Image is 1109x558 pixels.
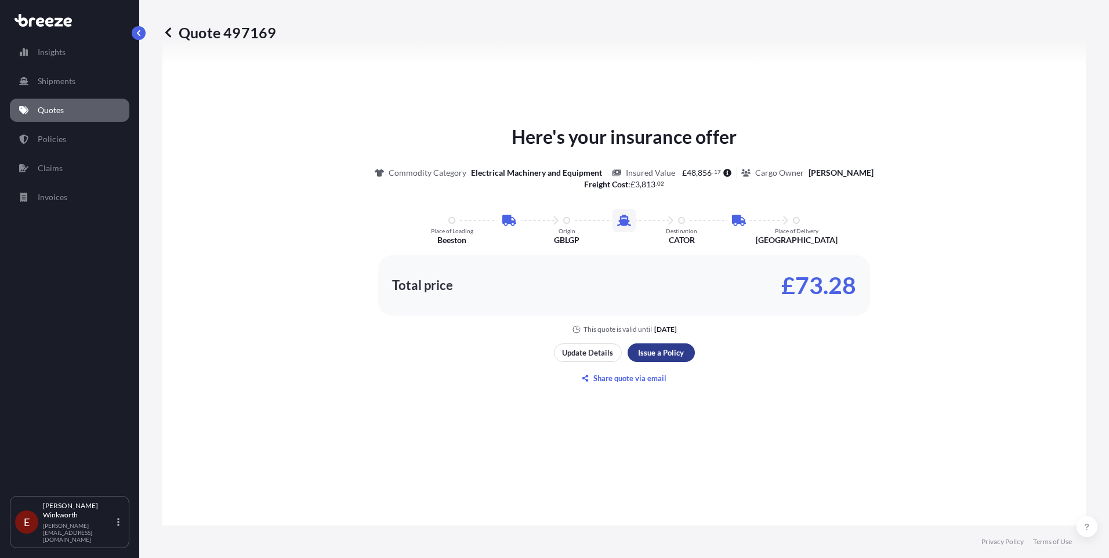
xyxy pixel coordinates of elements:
[642,180,655,189] span: 813
[1033,537,1072,546] a: Terms of Use
[38,46,66,58] p: Insights
[584,325,652,334] p: This quote is valid until
[696,169,698,177] span: ,
[666,227,697,234] p: Destination
[392,280,453,291] p: Total price
[24,516,30,528] span: E
[654,325,677,334] p: [DATE]
[162,23,276,42] p: Quote 497169
[698,169,712,177] span: 856
[756,234,838,246] p: [GEOGRAPHIC_DATA]
[10,70,129,93] a: Shipments
[554,369,695,387] button: Share quote via email
[687,169,696,177] span: 48
[38,191,67,203] p: Invoices
[755,167,804,179] p: Cargo Owner
[669,234,695,246] p: CATOR
[657,182,664,186] span: 02
[512,123,737,151] p: Here's your insurance offer
[38,162,63,174] p: Claims
[626,167,675,179] p: Insured Value
[628,343,695,362] button: Issue a Policy
[38,133,66,145] p: Policies
[656,182,657,186] span: .
[38,75,75,87] p: Shipments
[775,227,818,234] p: Place of Delivery
[10,186,129,209] a: Invoices
[431,227,473,234] p: Place of Loading
[554,343,622,362] button: Update Details
[635,180,640,189] span: 3
[593,372,666,384] p: Share quote via email
[471,167,602,179] p: Electrical Machinery and Equipment
[559,227,575,234] p: Origin
[10,41,129,64] a: Insights
[714,170,721,174] span: 17
[981,537,1024,546] a: Privacy Policy
[10,99,129,122] a: Quotes
[10,128,129,151] a: Policies
[389,167,466,179] p: Commodity Category
[43,522,115,543] p: [PERSON_NAME][EMAIL_ADDRESS][DOMAIN_NAME]
[640,180,642,189] span: ,
[584,179,628,189] b: Freight Cost
[562,347,613,358] p: Update Details
[10,157,129,180] a: Claims
[638,347,684,358] p: Issue a Policy
[584,179,665,190] p: :
[554,234,579,246] p: GBLGP
[437,234,466,246] p: Beeston
[781,276,856,295] p: £73.28
[809,167,874,179] p: [PERSON_NAME]
[712,170,713,174] span: .
[630,180,635,189] span: £
[682,169,687,177] span: £
[38,104,64,116] p: Quotes
[43,501,115,520] p: [PERSON_NAME] Winkworth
